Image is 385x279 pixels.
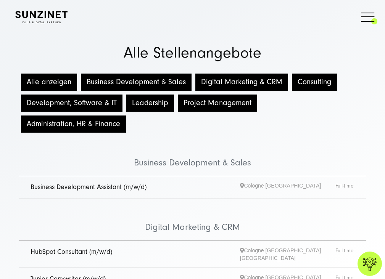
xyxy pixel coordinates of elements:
[292,74,337,91] button: Consulting
[178,95,257,112] button: Project Management
[19,135,366,176] li: Business Development & Sales
[19,199,366,241] li: Digital Marketing & CRM
[21,74,77,91] button: Alle anzeigen
[240,247,335,262] span: Cologne [GEOGRAPHIC_DATA] [GEOGRAPHIC_DATA]
[195,74,288,91] button: Digital Marketing & CRM
[15,11,68,23] img: SUNZINET Full Service Digital Agentur
[31,248,112,256] a: HubSpot Consultant (m/w/d)
[81,74,192,91] button: Business Development & Sales
[15,46,370,60] h1: Alle Stellenangebote
[335,247,354,262] span: Full-time
[126,95,174,112] button: Leadership
[240,182,335,193] span: Cologne [GEOGRAPHIC_DATA]
[21,95,122,112] button: Development, Software & IT
[21,115,126,133] button: Administration, HR & Finance
[31,183,147,191] a: Business Development Assistant (m/w/d)
[335,182,354,193] span: Full-time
